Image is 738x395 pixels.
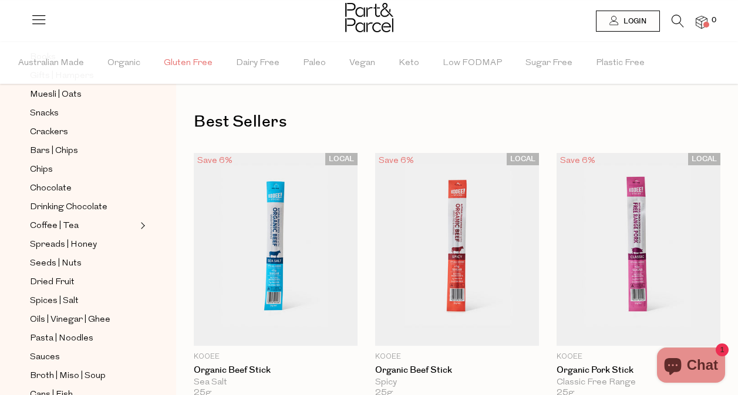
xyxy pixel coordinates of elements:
[30,144,137,158] a: Bars | Chips
[30,200,137,214] a: Drinking Chocolate
[30,200,107,214] span: Drinking Chocolate
[596,43,645,84] span: Plastic Free
[30,312,137,327] a: Oils | Vinegar | Ghee
[557,365,720,376] a: Organic Pork Stick
[375,153,417,169] div: Save 6%
[349,43,375,84] span: Vegan
[325,153,358,165] span: LOCAL
[30,106,137,121] a: Snacks
[525,43,572,84] span: Sugar Free
[303,43,326,84] span: Paleo
[596,11,660,32] a: Login
[30,275,137,290] a: Dried Fruit
[688,153,720,165] span: LOCAL
[557,352,720,362] p: KOOEE
[30,313,110,327] span: Oils | Vinegar | Ghee
[443,43,502,84] span: Low FODMAP
[30,88,82,102] span: Muesli | Oats
[30,107,59,121] span: Snacks
[653,348,729,386] inbox-online-store-chat: Shopify online store chat
[696,16,707,28] a: 0
[30,294,79,308] span: Spices | Salt
[557,377,720,388] div: Classic Free Range
[194,352,358,362] p: KOOEE
[194,108,720,135] h1: Best Sellers
[345,3,393,32] img: Part&Parcel
[30,237,137,252] a: Spreads | Honey
[30,182,72,196] span: Chocolate
[30,256,137,271] a: Seeds | Nuts
[399,43,419,84] span: Keto
[107,43,140,84] span: Organic
[30,87,137,102] a: Muesli | Oats
[30,125,137,139] a: Crackers
[194,365,358,376] a: Organic Beef Stick
[30,350,60,365] span: Sauces
[557,153,599,169] div: Save 6%
[30,219,79,233] span: Coffee | Tea
[194,153,236,169] div: Save 6%
[375,365,539,376] a: Organic Beef Stick
[375,377,539,388] div: Spicy
[30,181,137,196] a: Chocolate
[621,16,646,26] span: Login
[30,163,53,177] span: Chips
[164,43,213,84] span: Gluten Free
[557,153,720,346] img: Organic Pork Stick
[30,257,82,271] span: Seeds | Nuts
[30,162,137,177] a: Chips
[30,369,137,383] a: Broth | Miso | Soup
[30,219,137,233] a: Coffee | Tea
[30,350,137,365] a: Sauces
[30,369,106,383] span: Broth | Miso | Soup
[18,43,84,84] span: Australian Made
[30,238,97,252] span: Spreads | Honey
[30,144,78,158] span: Bars | Chips
[30,294,137,308] a: Spices | Salt
[30,332,93,346] span: Pasta | Noodles
[30,275,75,290] span: Dried Fruit
[194,377,358,388] div: Sea Salt
[194,153,358,346] img: Organic Beef Stick
[30,125,68,139] span: Crackers
[236,43,279,84] span: Dairy Free
[30,331,137,346] a: Pasta | Noodles
[507,153,539,165] span: LOCAL
[137,219,146,233] button: Expand/Collapse Coffee | Tea
[709,15,719,26] span: 0
[375,352,539,362] p: KOOEE
[375,153,539,346] img: Organic Beef Stick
